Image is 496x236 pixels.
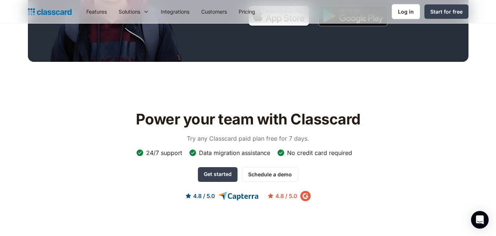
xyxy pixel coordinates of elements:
div: Start for free [430,8,463,15]
p: Try any Classcard paid plan free for 7 days. [175,134,322,143]
div: 24/7 support [146,149,182,157]
a: Pricing [233,3,261,20]
div: Solutions [113,3,155,20]
div: Log in [398,8,414,15]
div: Data migration assistance [199,149,270,157]
a: Integrations [155,3,195,20]
a: Customers [195,3,233,20]
h2: Power your team with Classcard [131,110,365,128]
a: Get started [198,167,238,182]
a: Schedule a demo [242,167,298,182]
a: Features [80,3,113,20]
div: No credit card required [287,149,352,157]
div: Solutions [119,8,140,15]
div: Open Intercom Messenger [471,211,489,229]
a: Log in [392,4,420,19]
a: Start for free [424,4,468,19]
a: Logo [28,7,72,17]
